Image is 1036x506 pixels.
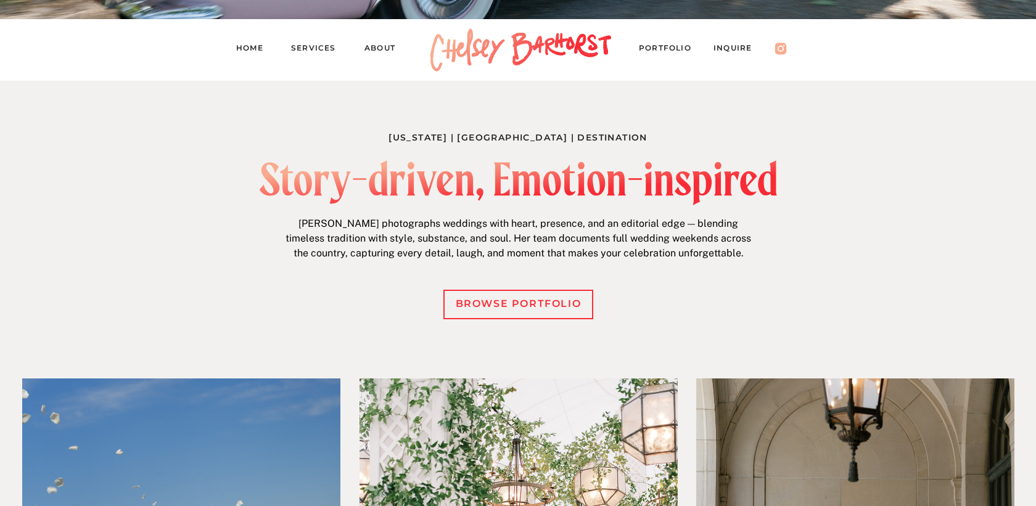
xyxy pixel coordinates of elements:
[450,295,587,313] a: browse portfolio
[291,41,347,59] a: Services
[236,41,273,59] a: Home
[713,41,764,59] a: Inquire
[281,216,755,264] p: [PERSON_NAME] photographs weddings with heart, presence, and an editorial edge — blending timeles...
[364,41,407,59] a: About
[639,41,703,59] a: PORTFOLIO
[387,130,649,143] h1: [US_STATE] | [GEOGRAPHIC_DATA] | Destination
